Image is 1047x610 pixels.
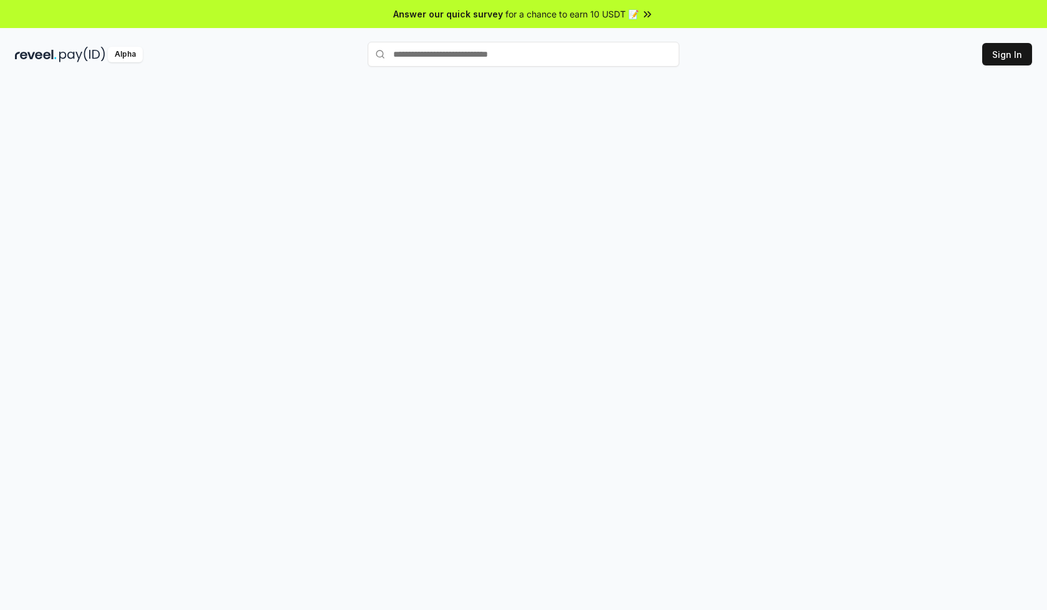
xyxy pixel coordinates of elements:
[108,47,143,62] div: Alpha
[393,7,503,21] span: Answer our quick survey
[15,47,57,62] img: reveel_dark
[59,47,105,62] img: pay_id
[982,43,1032,65] button: Sign In
[505,7,639,21] span: for a chance to earn 10 USDT 📝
